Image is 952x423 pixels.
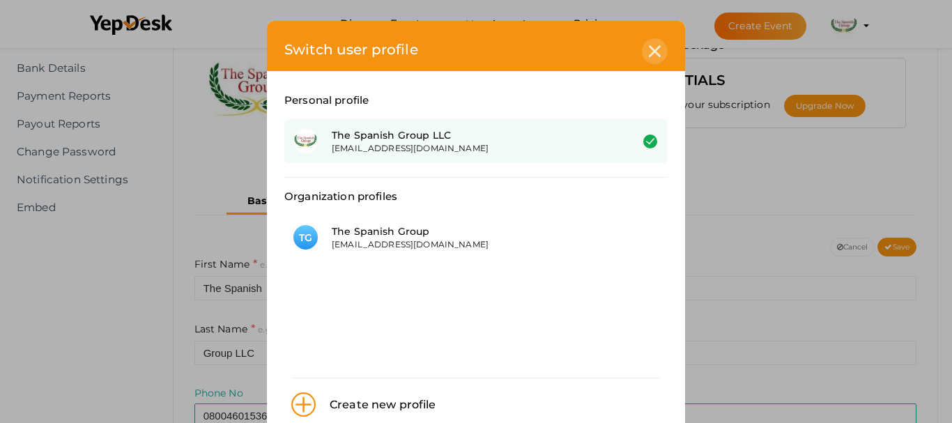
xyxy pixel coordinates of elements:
[643,134,657,148] img: success.svg
[293,225,318,249] div: TG
[284,188,397,205] label: Organization profiles
[332,224,610,238] div: The Spanish Group
[332,142,610,154] div: [EMAIL_ADDRESS][DOMAIN_NAME]
[291,392,316,417] img: plus.svg
[284,38,418,61] label: Switch user profile
[293,129,318,153] img: QLZWSSZE_small.jpeg
[316,396,436,414] div: Create new profile
[284,92,369,109] label: Personal profile
[332,128,610,142] div: The Spanish Group LLC
[332,238,610,250] div: [EMAIL_ADDRESS][DOMAIN_NAME]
